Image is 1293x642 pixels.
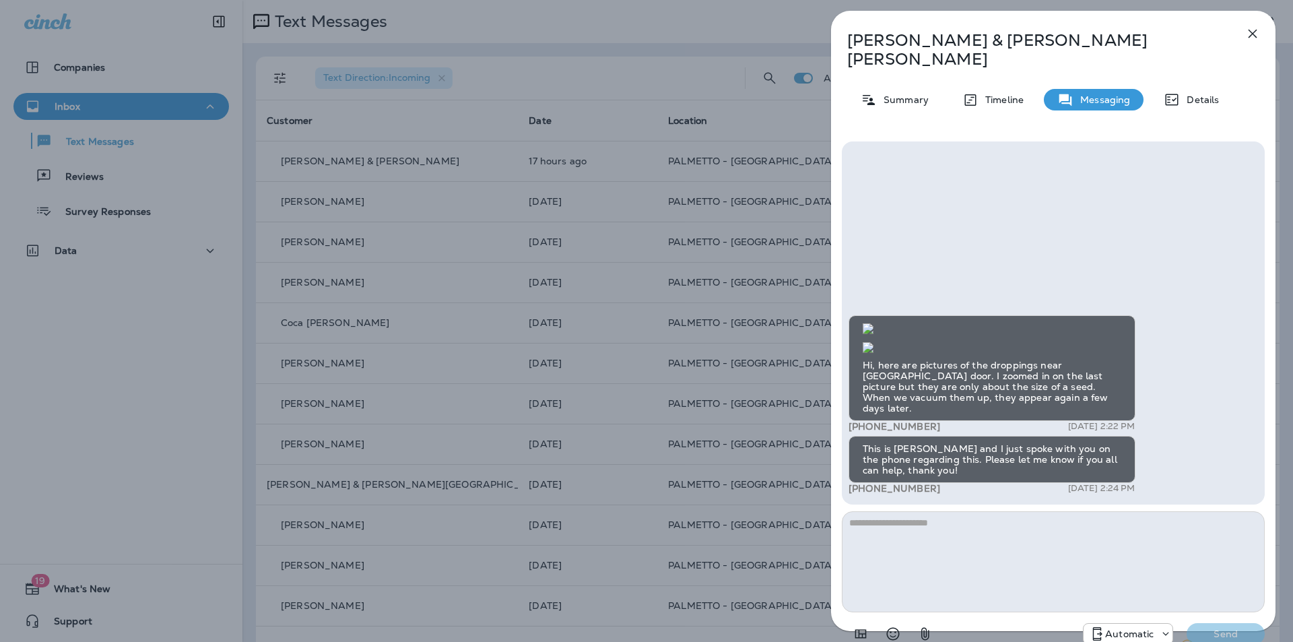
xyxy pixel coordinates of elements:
span: [PHONE_NUMBER] [849,420,940,432]
div: Hi, here are pictures of the droppings near [GEOGRAPHIC_DATA] door. I zoomed in on the last pictu... [849,315,1135,421]
img: twilio-download [863,323,873,334]
img: twilio-download [863,342,873,353]
p: Details [1180,94,1219,105]
p: Automatic [1105,629,1154,639]
p: [DATE] 2:24 PM [1068,483,1135,494]
div: This is [PERSON_NAME] and I just spoke with you on the phone regarding this. Please let me know i... [849,436,1135,483]
p: Messaging [1073,94,1130,105]
span: [PHONE_NUMBER] [849,482,940,494]
p: [PERSON_NAME] & [PERSON_NAME] [PERSON_NAME] [847,31,1215,69]
p: Summary [877,94,929,105]
p: Timeline [979,94,1024,105]
p: [DATE] 2:22 PM [1068,421,1135,432]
